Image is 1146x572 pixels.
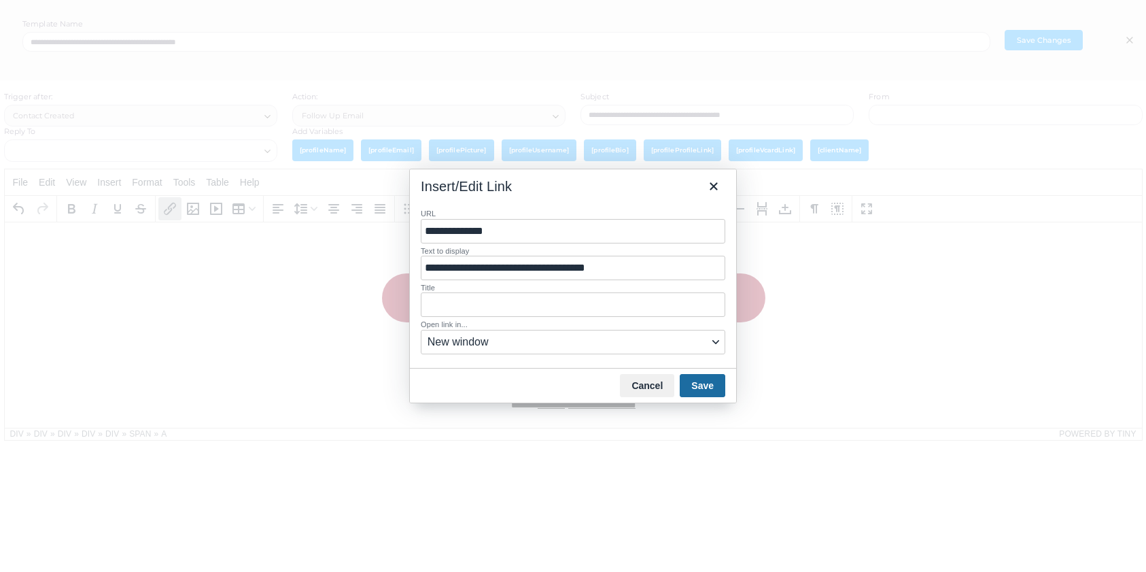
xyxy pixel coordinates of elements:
[421,209,725,218] label: URL
[421,330,725,354] button: Open link in...
[421,320,725,329] label: Open link in...
[421,283,725,292] label: Title
[702,175,725,198] button: Close
[428,334,708,350] span: New window
[421,246,725,256] label: Text to display
[620,374,674,397] button: Cancel
[680,374,725,397] button: Save
[421,178,512,195] div: Insert/Edit Link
